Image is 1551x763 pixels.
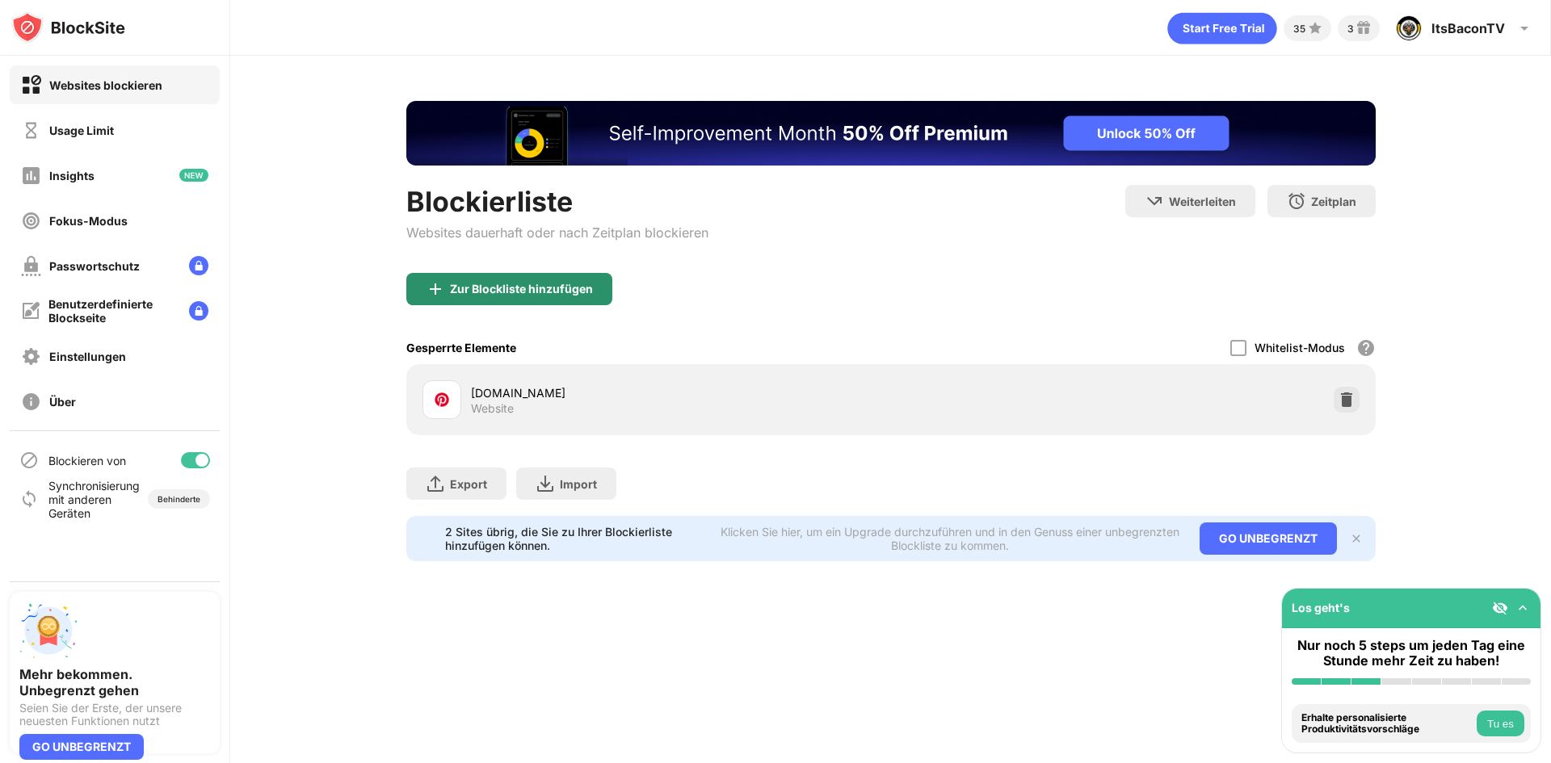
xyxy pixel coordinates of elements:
[1515,600,1531,616] img: omni-setup-toggle.svg
[1293,23,1305,35] div: 35
[406,224,708,241] div: Websites dauerhaft oder nach Zeitplan blockieren
[560,477,597,491] div: Import
[1311,195,1356,208] div: Zeitplan
[1167,12,1277,44] div: animation
[19,602,78,660] img: push-unlimited.svg
[406,101,1376,166] iframe: Banner
[21,120,41,140] img: time-usage-off.svg
[21,346,41,367] img: settings-off.svg
[1350,532,1363,545] img: x-button.svg
[1169,195,1236,208] div: Weiterleiten
[49,78,162,92] div: Websites blockieren
[49,124,114,137] div: Usage Limit
[1477,711,1524,736] button: Tu es
[19,702,210,727] div: Seien Sie der Erste, der unsere neuesten Funktionen nutzt
[406,341,516,354] div: Gesperrte Elemente
[49,259,140,273] div: Passwortschutz
[19,734,144,760] div: GO UNBEGRENZT
[471,401,514,416] div: Website
[1492,600,1508,616] img: eye-not-visible.svg
[158,494,200,504] div: Behinderte
[48,297,176,325] div: Benutzerdefinierte Blockseite
[48,479,132,520] div: Synchronisierung mit anderen Geräten
[406,185,708,218] div: Blockierliste
[21,75,41,95] img: block-on.svg
[179,169,208,182] img: new-icon.svg
[1431,20,1505,36] div: ItsBaconTV
[49,350,126,363] div: Einstellungen
[1396,15,1422,41] img: ACg8ocJRfLH3gJ1zuE31yBx_mqdmDL3UK-KIcLA4wVzEirIuNT-E0CI=s96-c
[189,256,208,275] img: lock-menu.svg
[471,384,891,401] div: [DOMAIN_NAME]
[21,256,41,276] img: password-protection-off.svg
[1292,601,1350,614] div: Los geht's
[1255,341,1345,354] div: Whitelist-Modus
[19,451,39,470] img: blocking-icon.svg
[189,301,208,321] img: lock-menu.svg
[450,283,593,296] div: Zur Blockliste hinzufügen
[1301,712,1473,736] div: Erhalte personalisierte Produktivitätsvorschläge
[11,11,125,44] img: logo-blocksite.svg
[445,525,711,552] div: 2 Sites übrig, die Sie zu Ihrer Blockierliste hinzufügen können.
[720,525,1179,552] div: Klicken Sie hier, um ein Upgrade durchzuführen und in den Genuss einer unbegrenzten Blockliste zu...
[21,392,41,412] img: about-off.svg
[21,166,41,186] img: insights-off.svg
[1200,522,1337,555] div: GO UNBEGRENZT
[19,489,39,509] img: sync-icon.svg
[21,301,40,321] img: customize-block-page-off.svg
[21,211,41,231] img: focus-off.svg
[1292,638,1531,669] div: Nur noch 5 steps um jeden Tag eine Stunde mehr Zeit zu haben!
[49,169,95,182] div: Insights
[49,395,76,409] div: Über
[450,477,487,491] div: Export
[48,454,126,467] div: Blockieren von
[432,390,452,409] img: favicons
[49,214,128,228] div: Fokus-Modus
[1347,23,1354,35] div: 3
[19,666,210,698] div: Mehr bekommen. Unbegrenzt gehen
[1354,19,1373,38] img: reward-small.svg
[1305,19,1325,38] img: points-small.svg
